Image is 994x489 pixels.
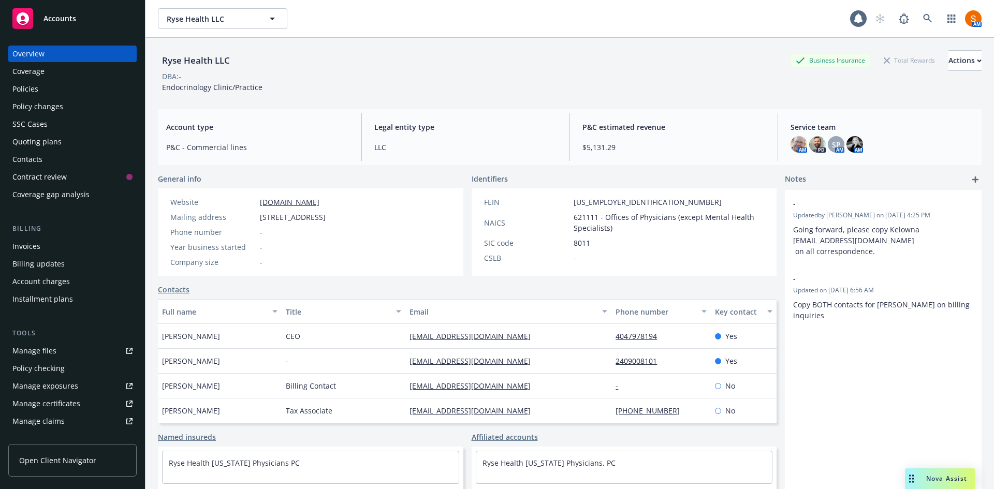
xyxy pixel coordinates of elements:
[616,331,665,341] a: 4047978194
[8,81,137,97] a: Policies
[8,134,137,150] a: Quoting plans
[12,273,70,290] div: Account charges
[405,299,611,324] button: Email
[410,356,539,366] a: [EMAIL_ADDRESS][DOMAIN_NAME]
[170,212,256,223] div: Mailing address
[809,136,826,153] img: photo
[8,224,137,234] div: Billing
[793,224,973,257] p: Going forward, please copy Kelowna [EMAIL_ADDRESS][DOMAIN_NAME] on all correspondence.
[162,380,220,391] span: [PERSON_NAME]
[170,257,256,268] div: Company size
[484,253,569,263] div: CSLB
[260,242,262,253] span: -
[162,82,262,92] span: Endocrinology Clinic/Practice
[785,190,982,265] div: -Updatedby [PERSON_NAME] on [DATE] 4:25 PMGoing forward, please copy Kelowna [EMAIL_ADDRESS][DOMA...
[162,405,220,416] span: [PERSON_NAME]
[472,173,508,184] span: Identifiers
[166,142,349,153] span: P&C - Commercial lines
[941,8,962,29] a: Switch app
[472,432,538,442] a: Affiliated accounts
[8,186,137,203] a: Coverage gap analysis
[12,81,38,97] div: Policies
[260,257,262,268] span: -
[484,238,569,248] div: SIC code
[926,474,967,483] span: Nova Assist
[483,458,616,468] a: Ryse Health [US_STATE] Physicians, PC
[12,46,45,62] div: Overview
[158,8,287,29] button: Ryse Health LLC
[260,227,262,238] span: -
[8,395,137,412] a: Manage certificates
[19,455,96,466] span: Open Client Navigator
[286,306,390,317] div: Title
[8,151,137,168] a: Contacts
[12,395,80,412] div: Manage certificates
[8,328,137,338] div: Tools
[12,238,40,255] div: Invoices
[785,173,806,186] span: Notes
[574,238,590,248] span: 8011
[166,122,349,132] span: Account type
[8,431,137,447] a: Manage BORs
[12,169,67,185] div: Contract review
[12,116,48,132] div: SSC Cases
[715,306,761,317] div: Key contact
[793,286,973,295] span: Updated on [DATE] 6:56 AM
[582,142,765,153] span: $5,131.29
[12,186,90,203] div: Coverage gap analysis
[725,405,735,416] span: No
[574,212,765,233] span: 621111 - Offices of Physicians (except Mental Health Specialists)
[12,413,65,429] div: Manage claims
[8,46,137,62] a: Overview
[8,63,137,80] a: Coverage
[484,197,569,208] div: FEIN
[8,238,137,255] a: Invoices
[8,343,137,359] a: Manage files
[905,468,975,489] button: Nova Assist
[8,378,137,394] a: Manage exposures
[170,242,256,253] div: Year business started
[158,54,234,67] div: Ryse Health LLC
[162,306,266,317] div: Full name
[725,355,737,366] span: Yes
[905,468,918,489] div: Drag to move
[574,253,576,263] span: -
[582,122,765,132] span: P&C estimated revenue
[158,173,201,184] span: General info
[374,122,557,132] span: Legal entity type
[8,256,137,272] a: Billing updates
[12,431,61,447] div: Manage BORs
[8,360,137,377] a: Policy checking
[965,10,982,27] img: photo
[832,139,841,150] span: SP
[616,406,688,416] a: [PHONE_NUMBER]
[870,8,890,29] a: Start snowing
[12,134,62,150] div: Quoting plans
[410,331,539,341] a: [EMAIL_ADDRESS][DOMAIN_NAME]
[785,265,982,329] div: -Updated on [DATE] 6:56 AMCopy BOTH contacts for [PERSON_NAME] on billing inquiries
[169,458,300,468] a: Ryse Health [US_STATE] Physicians PC
[286,405,332,416] span: Tax Associate
[711,299,777,324] button: Key contact
[8,413,137,429] a: Manage claims
[725,331,737,342] span: Yes
[8,273,137,290] a: Account charges
[12,360,65,377] div: Policy checking
[793,211,973,220] span: Updated by [PERSON_NAME] on [DATE] 4:25 PM
[574,197,722,208] span: [US_EMPLOYER_IDENTIFICATION_NUMBER]
[282,299,405,324] button: Title
[616,306,695,317] div: Phone number
[12,291,73,307] div: Installment plans
[8,4,137,33] a: Accounts
[846,136,863,153] img: photo
[260,197,319,207] a: [DOMAIN_NAME]
[167,13,256,24] span: Ryse Health LLC
[484,217,569,228] div: NAICS
[8,98,137,115] a: Policy changes
[410,381,539,391] a: [EMAIL_ADDRESS][DOMAIN_NAME]
[8,169,137,185] a: Contract review
[162,331,220,342] span: [PERSON_NAME]
[12,343,56,359] div: Manage files
[793,198,946,209] span: -
[791,122,973,132] span: Service team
